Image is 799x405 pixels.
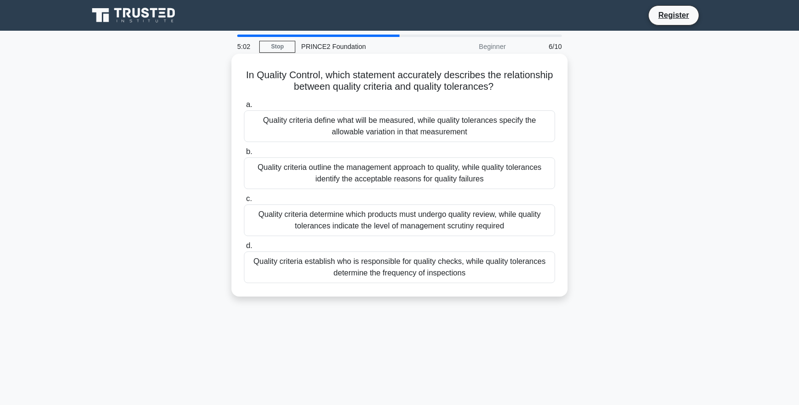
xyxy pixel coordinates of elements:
div: Quality criteria establish who is responsible for quality checks, while quality tolerances determ... [244,251,555,283]
div: PRINCE2 Foundation [295,37,427,56]
span: d. [246,241,252,250]
span: a. [246,100,252,108]
div: Quality criteria outline the management approach to quality, while quality tolerances identify th... [244,157,555,189]
div: Quality criteria determine which products must undergo quality review, while quality tolerances i... [244,204,555,236]
span: c. [246,194,252,202]
a: Stop [259,41,295,53]
div: 6/10 [511,37,568,56]
h5: In Quality Control, which statement accurately describes the relationship between quality criteri... [243,69,556,93]
div: Quality criteria define what will be measured, while quality tolerances specify the allowable var... [244,110,555,142]
div: Beginner [427,37,511,56]
span: b. [246,147,252,155]
div: 5:02 [231,37,259,56]
a: Register [653,9,695,21]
